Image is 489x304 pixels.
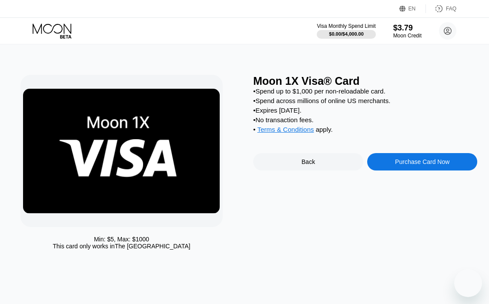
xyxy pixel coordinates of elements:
[253,116,477,124] div: • No transaction fees.
[253,107,477,114] div: • Expires [DATE].
[253,126,477,135] div: • apply .
[395,158,449,165] div: Purchase Card Now
[393,23,422,39] div: $3.79Moon Credit
[301,158,315,165] div: Back
[53,243,190,250] div: This card only works in The [GEOGRAPHIC_DATA]
[317,23,375,39] div: Visa Monthly Spend Limit$0.00/$4,000.00
[454,269,482,297] iframe: Button to launch messaging window
[257,126,314,135] div: Terms & Conditions
[329,31,364,37] div: $0.00 / $4,000.00
[399,4,426,13] div: EN
[94,236,149,243] div: Min: $ 5 , Max: $ 1000
[253,75,477,87] div: Moon 1X Visa® Card
[393,33,422,39] div: Moon Credit
[409,6,416,12] div: EN
[393,23,422,33] div: $3.79
[426,4,456,13] div: FAQ
[367,153,477,170] div: Purchase Card Now
[317,23,375,29] div: Visa Monthly Spend Limit
[257,126,314,133] span: Terms & Conditions
[446,6,456,12] div: FAQ
[253,153,363,170] div: Back
[253,87,477,95] div: • Spend up to $1,000 per non-reloadable card.
[253,97,477,104] div: • Spend across millions of online US merchants.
